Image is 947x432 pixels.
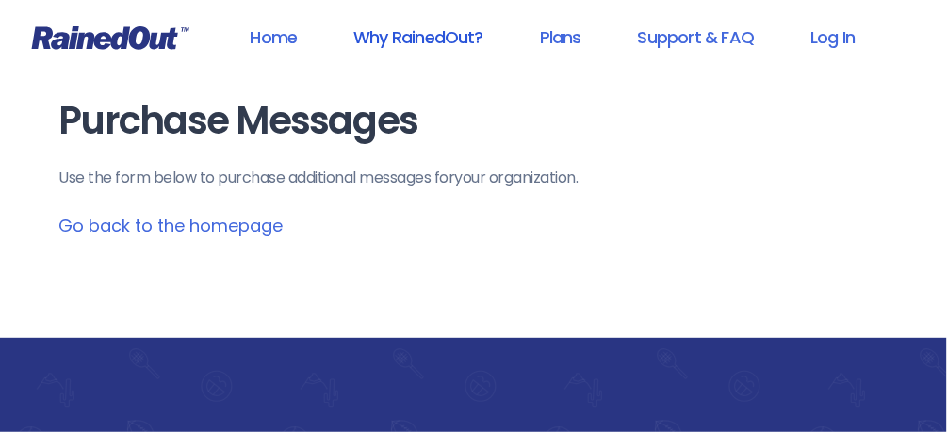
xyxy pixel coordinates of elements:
[786,16,879,58] a: Log In
[329,16,508,58] a: Why RainedOut?
[225,16,321,58] a: Home
[59,167,889,189] p: Use the form below to purchase additional messages for your organization .
[515,16,606,58] a: Plans
[59,100,889,142] h1: Purchase Messages
[613,16,778,58] a: Support & FAQ
[59,214,284,237] a: Go back to the homepage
